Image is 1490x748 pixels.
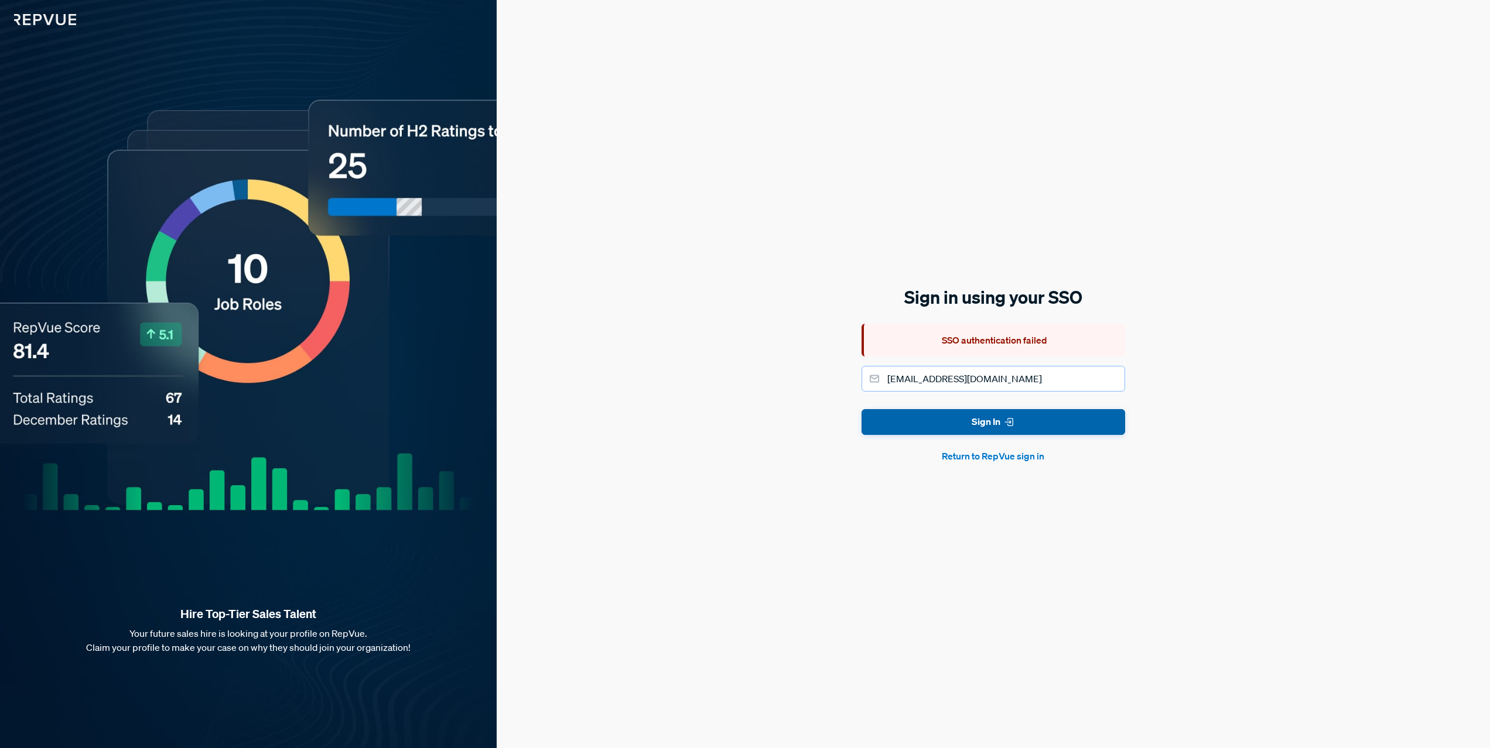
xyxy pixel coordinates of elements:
button: Sign In [862,409,1125,435]
input: Email address [862,366,1125,392]
h5: Sign in using your SSO [862,285,1125,310]
div: SSO authentication failed [862,324,1125,356]
strong: Hire Top-Tier Sales Talent [19,606,478,622]
button: Return to RepVue sign in [862,449,1125,463]
p: Your future sales hire is looking at your profile on RepVue. Claim your profile to make your case... [19,626,478,654]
